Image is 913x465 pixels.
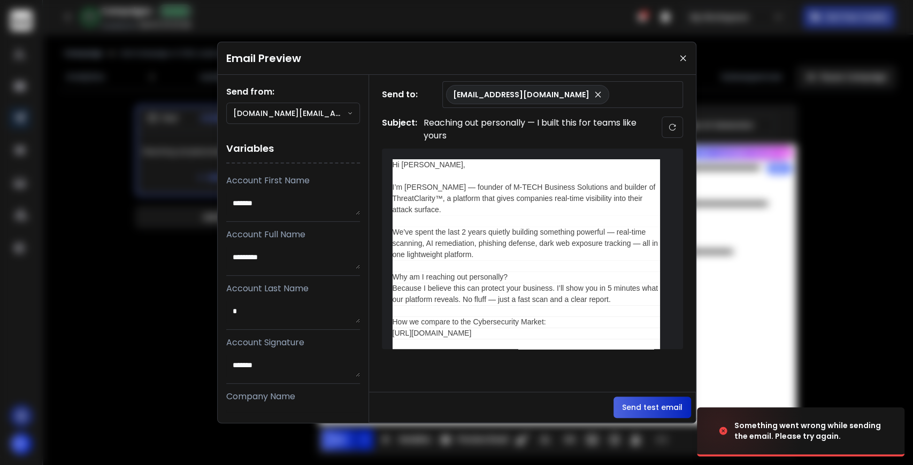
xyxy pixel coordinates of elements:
p: Reaching out personally — I built this for teams like yours [424,117,638,142]
p: Account Full Name [226,228,360,241]
p: [DOMAIN_NAME][EMAIL_ADDRESS][DOMAIN_NAME] [233,108,347,119]
div: Hi [PERSON_NAME], [393,159,660,170]
div: Because I believe this can protect your business. I’ll show you in 5 minutes what our platform re... [393,283,660,305]
div: How we compare to the Cybersecurity Market: [393,316,660,328]
h1: Variables [226,135,360,164]
p: Company Name [226,390,360,403]
p: Account First Name [226,174,360,187]
p: Account Last Name [226,282,360,295]
div: We’ve spent the last 2 years quietly building something powerful — real-time scanning, AI remedia... [393,227,660,260]
div: Something went wrong while sending the email. Please try again. [734,420,892,441]
div: [URL][DOMAIN_NAME] [393,328,660,339]
h1: Send from: [226,86,360,98]
button: Send test email [613,397,691,418]
div: Why am I reaching out personally? [393,272,660,283]
p: [EMAIL_ADDRESS][DOMAIN_NAME] [453,89,589,100]
h1: Send to: [382,88,425,101]
h1: Email Preview [226,51,301,66]
h1: Subject: [382,117,417,142]
p: Account Signature [226,336,360,349]
div: I’m [PERSON_NAME] — founder of M-TECH Business Solutions and builder of ThreatClarity™, a platfor... [393,182,660,215]
img: image [697,402,804,460]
